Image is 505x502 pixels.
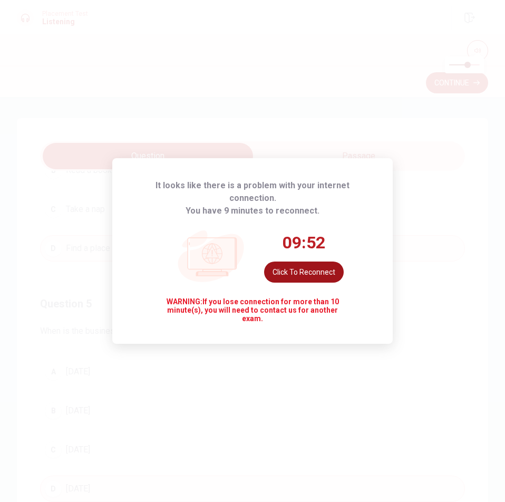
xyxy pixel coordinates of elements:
button: Click to reconnect [264,262,344,283]
span: If you lose connection for more than 10 minute(s), you will need to contact us for another exam. [161,297,344,323]
span: You have 9 minutes to reconnect. [186,205,319,217]
span: 09:52 [283,232,325,253]
span: It looks like there is a problem with your internet connection. [133,179,372,205]
strong: WARNING: [167,297,202,306]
